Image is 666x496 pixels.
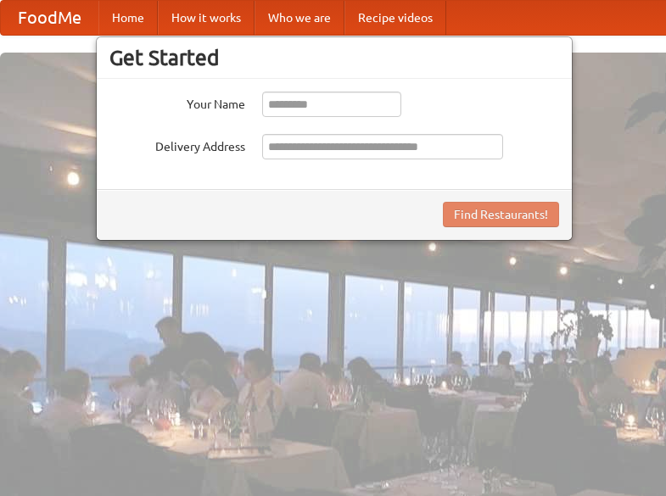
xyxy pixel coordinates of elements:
[98,1,158,35] a: Home
[109,134,245,155] label: Delivery Address
[255,1,344,35] a: Who we are
[109,45,559,70] h3: Get Started
[443,202,559,227] button: Find Restaurants!
[344,1,446,35] a: Recipe videos
[1,1,98,35] a: FoodMe
[158,1,255,35] a: How it works
[109,92,245,113] label: Your Name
